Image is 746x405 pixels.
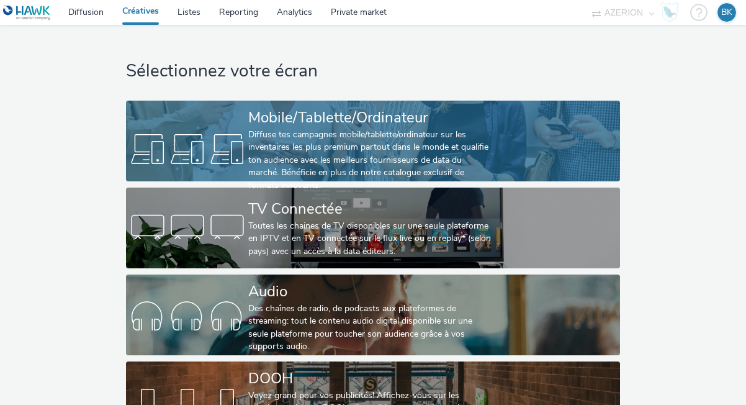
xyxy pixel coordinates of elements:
a: Hawk Academy [660,2,684,22]
div: Diffuse tes campagnes mobile/tablette/ordinateur sur les inventaires les plus premium partout dan... [248,129,493,192]
img: undefined Logo [3,5,51,20]
div: Des chaînes de radio, de podcasts aux plateformes de streaming: tout le contenu audio digital dis... [248,303,493,353]
a: TV ConnectéeToutes les chaines de TV disponibles sur une seule plateforme en IPTV et en TV connec... [126,188,621,268]
div: TV Connectée [248,198,493,220]
div: Toutes les chaines de TV disponibles sur une seule plateforme en IPTV et en TV connectée sur le f... [248,220,493,258]
a: AudioDes chaînes de radio, de podcasts aux plateformes de streaming: tout le contenu audio digita... [126,275,621,355]
div: Mobile/Tablette/Ordinateur [248,107,493,129]
div: DOOH [248,368,493,389]
img: Hawk Academy [660,2,679,22]
div: Audio [248,281,493,303]
a: Mobile/Tablette/OrdinateurDiffuse tes campagnes mobile/tablette/ordinateur sur les inventaires le... [126,101,621,181]
div: BK [721,3,732,22]
h1: Sélectionnez votre écran [126,60,621,83]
